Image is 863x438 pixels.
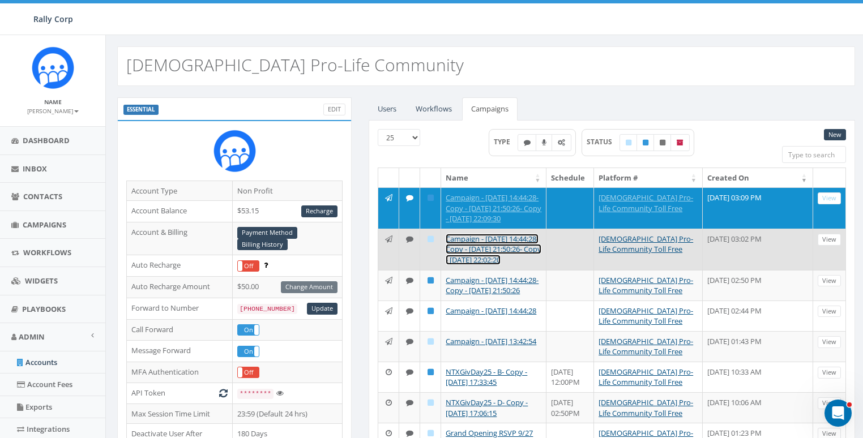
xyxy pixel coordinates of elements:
[599,397,693,418] a: [DEMOGRAPHIC_DATA] Pro-Life Community Toll Free
[406,430,413,437] i: Text SMS
[126,55,464,74] h2: [DEMOGRAPHIC_DATA] Pro-Life Community
[237,227,297,239] a: Payment Method
[33,14,73,24] span: Rally Corp
[818,336,841,348] a: View
[824,129,846,141] a: New
[127,181,233,201] td: Account Type
[237,260,259,272] div: OnOff
[441,168,546,188] th: Name: activate to sort column ascending
[494,137,518,147] span: TYPE
[703,300,813,331] td: [DATE] 02:44 PM
[558,139,565,146] i: Automated Message
[446,192,541,224] a: Campaign - [DATE] 14:44:28- Copy - [DATE] 21:50:26- Copy - [DATE] 22:09:30
[127,403,233,424] td: Max Session Time Limit
[428,430,434,437] i: Draft
[232,181,342,201] td: Non Profit
[818,397,841,409] a: View
[385,235,392,243] i: Immediate: Send all messages now
[670,134,690,151] label: Archived
[385,338,392,345] i: Immediate: Send all messages now
[428,194,434,201] i: Published
[406,368,413,376] i: Text SMS
[232,201,342,222] td: $53.15
[127,222,233,255] td: Account & Billing
[703,270,813,300] td: [DATE] 02:50 PM
[237,304,297,314] code: [PHONE_NUMBER]
[23,220,66,230] span: Campaigns
[818,367,841,379] a: View
[23,191,62,201] span: Contacts
[446,367,527,388] a: NTXGivDay25 - B- Copy - [DATE] 17:33:45
[703,187,813,229] td: [DATE] 03:09 PM
[386,368,392,376] i: Schedule: Pick a date and time to send
[323,104,345,115] a: Edit
[824,400,852,427] iframe: Intercom live chat
[620,134,638,151] label: Draft
[599,306,693,327] a: [DEMOGRAPHIC_DATA] Pro-Life Community Toll Free
[599,234,693,255] a: [DEMOGRAPHIC_DATA] Pro-Life Community Toll Free
[406,235,413,243] i: Text SMS
[524,139,531,146] i: Text SMS
[643,139,648,146] i: Published
[22,304,66,314] span: Playbooks
[587,137,620,147] span: STATUS
[626,139,631,146] i: Draft
[428,235,434,243] i: Draft
[406,277,413,284] i: Text SMS
[818,192,841,204] a: View
[219,389,228,397] i: Generate New Token
[127,319,233,341] td: Call Forward
[385,194,392,201] i: Immediate: Send all messages now
[406,307,413,315] i: Text SMS
[428,368,434,376] i: Published
[552,134,571,151] label: Automated Message
[27,105,79,115] a: [PERSON_NAME]
[428,277,434,284] i: Published
[703,392,813,423] td: [DATE] 10:06 AM
[237,367,259,378] div: OnOff
[407,97,461,121] a: Workflows
[536,134,553,151] label: Ringless Voice Mail
[462,97,518,121] a: Campaigns
[369,97,405,121] a: Users
[237,239,288,251] a: Billing History
[232,276,342,298] td: $50.00
[238,346,259,357] label: On
[385,277,392,284] i: Immediate: Send all messages now
[703,362,813,392] td: [DATE] 10:33 AM
[27,107,79,115] small: [PERSON_NAME]
[546,362,594,392] td: [DATE] 12:00PM
[818,306,841,317] a: View
[123,105,159,115] label: ESSENTIAL
[213,130,256,172] img: Rally_Corp_Icon_1.png
[23,247,71,257] span: Workflows
[446,306,536,316] a: Campaign - [DATE] 14:44:28
[238,325,259,335] label: On
[237,324,259,336] div: OnOff
[818,275,841,287] a: View
[703,331,813,362] td: [DATE] 01:43 PM
[653,134,672,151] label: Unpublished
[518,134,537,151] label: Text SMS
[238,367,259,377] label: Off
[446,275,539,296] a: Campaign - [DATE] 14:44:28- Copy - [DATE] 21:50:26
[818,234,841,246] a: View
[406,194,413,201] i: Text SMS
[599,275,693,296] a: [DEMOGRAPHIC_DATA] Pro-Life Community Toll Free
[127,341,233,362] td: Message Forward
[127,201,233,222] td: Account Balance
[127,383,233,404] td: API Token
[660,139,665,146] i: Unpublished
[406,399,413,406] i: Text SMS
[428,307,434,315] i: Published
[703,229,813,270] td: [DATE] 03:02 PM
[428,399,434,406] i: Draft
[546,168,594,188] th: Schedule
[237,346,259,357] div: OnOff
[406,338,413,345] i: Text SMS
[386,430,392,437] i: Schedule: Pick a date and time to send
[386,399,392,406] i: Schedule: Pick a date and time to send
[23,164,47,174] span: Inbox
[127,362,233,383] td: MFA Authentication
[25,276,58,286] span: Widgets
